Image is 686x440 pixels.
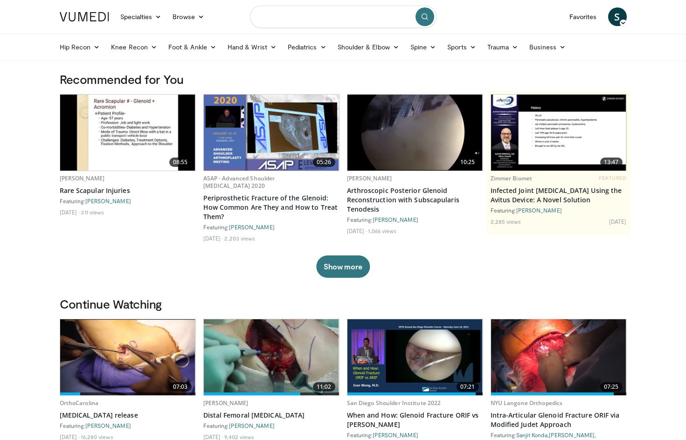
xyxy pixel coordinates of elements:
[442,38,482,56] a: Sports
[600,158,623,167] span: 13:47
[60,411,196,420] a: [MEDICAL_DATA] release
[608,7,627,26] a: S
[60,319,195,395] img: 9e05bb75-c6cc-4deb-a881-5da78488bb89.620x360_q85_upscale.jpg
[169,382,192,392] span: 07:03
[229,422,275,429] a: [PERSON_NAME]
[204,319,339,395] a: 11:02
[229,224,275,230] a: [PERSON_NAME]
[85,422,131,429] a: [PERSON_NAME]
[347,216,483,223] div: Featuring:
[332,38,405,56] a: Shoulder & Elbow
[347,95,483,171] img: ba316300-b796-48fb-aa23-b645d65a5c25.620x360_q85_upscale.jpg
[564,7,603,26] a: Favorites
[54,38,106,56] a: Hip Recon
[203,193,340,221] a: Periprosthetic Fracture of the Glenoid: How Common Are They and How to Treat Them?
[203,223,340,231] div: Featuring:
[609,218,627,225] li: [DATE]
[600,382,623,392] span: 07:25
[316,255,370,278] button: Show more
[169,158,192,167] span: 08:55
[204,95,339,171] a: 05:26
[250,6,437,28] input: Search topics, interventions
[222,38,282,56] a: Hand & Wrist
[60,95,195,171] a: 08:55
[60,296,627,311] h3: Continue Watching
[482,38,524,56] a: Trauma
[457,382,479,392] span: 07:21
[60,12,109,21] img: VuMedi Logo
[347,399,441,407] a: San Diego Shoulder Institute 2022
[60,319,195,395] a: 07:03
[491,319,626,395] a: 07:25
[347,186,483,214] a: Arthroscopic Posterior Glenoid Reconstruction with Subscapularis Tenodesis
[204,95,339,171] img: 059a1040-8bcf-468f-aa5c-00d257db2a54.620x360_q85_upscale.jpg
[491,206,627,214] div: Featuring:
[405,38,442,56] a: Spine
[105,38,163,56] a: Knee Recon
[313,158,335,167] span: 05:26
[203,411,340,420] a: ​Distal Femoral [MEDICAL_DATA]
[60,208,80,216] li: [DATE]
[491,174,533,182] a: Zimmer Biomet
[549,432,595,438] a: [PERSON_NAME]
[203,174,275,190] a: ASAP - Advanced Shoulder [MEDICAL_DATA] 2020
[224,234,255,242] li: 2,203 views
[167,7,210,26] a: Browse
[524,38,571,56] a: Business
[491,95,626,171] a: 13:47
[163,38,222,56] a: Foot & Ankle
[347,411,483,429] a: When and How: Glenoid Fracture ORIF vs [PERSON_NAME]
[347,174,392,182] a: [PERSON_NAME]
[368,227,396,234] li: 1,066 views
[516,207,562,213] a: [PERSON_NAME]
[491,319,626,395] img: 1a023524-a875-444c-961f-afcdfc0c78e2.620x360_q85_upscale.jpg
[60,197,196,205] div: Featuring:
[60,174,105,182] a: [PERSON_NAME]
[516,432,547,438] a: Sanjit Konda
[60,399,99,407] a: OrthoCarolina
[347,319,483,395] a: 07:21
[491,399,563,407] a: NYU Langone Orthopedics
[347,95,483,171] a: 10:25
[203,399,249,407] a: [PERSON_NAME]
[347,431,483,439] div: Featuring:
[203,422,340,429] div: Featuring:
[85,198,131,204] a: [PERSON_NAME]
[204,319,339,395] img: 25428385-1b92-4282-863f-6f55f04d6ae5.620x360_q85_upscale.jpg
[60,422,196,429] div: Featuring:
[203,234,223,242] li: [DATE]
[491,411,627,429] a: Intra-Articular Glenoid Fracture ORIF via Modified Judet Approach
[491,218,521,225] li: 2,285 views
[81,208,104,216] li: 311 views
[599,175,626,181] span: FEATURED
[313,382,335,392] span: 11:02
[282,38,332,56] a: Pediatrics
[491,186,627,205] a: Infected Joint [MEDICAL_DATA] Using the Avitus Device: A Novel Solution
[491,95,626,171] img: 6109daf6-8797-4a77-88a1-edd099c0a9a9.620x360_q85_upscale.jpg
[457,158,479,167] span: 10:25
[60,72,627,87] h3: Recommended for You
[60,186,196,195] a: Rare Scapular Injuries
[373,216,418,223] a: [PERSON_NAME]
[347,227,367,234] li: [DATE]
[373,432,418,438] a: [PERSON_NAME]
[60,95,195,171] img: 312f16c8-f055-4dc6-9862-34d790b7690d.620x360_q85_upscale.jpg
[115,7,167,26] a: Specialties
[347,319,483,395] img: 445432ab-c60c-4bf2-8221-d44e09d560e5.620x360_q85_upscale.jpg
